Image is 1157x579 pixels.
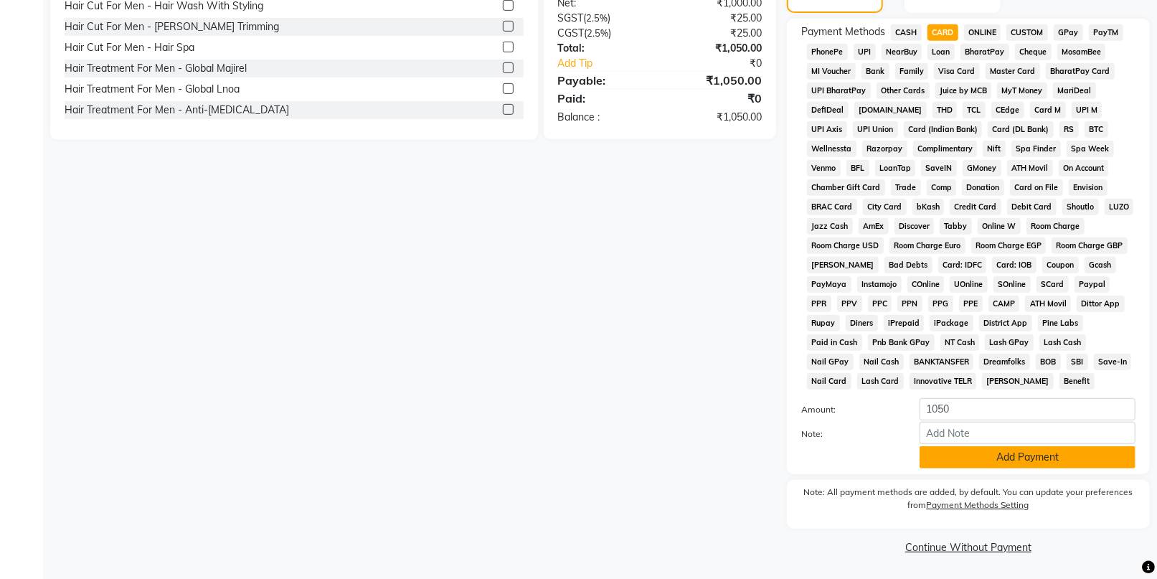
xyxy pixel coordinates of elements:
[859,218,889,235] span: AmEx
[854,102,927,118] span: [DOMAIN_NAME]
[985,334,1034,351] span: Lash GPay
[790,403,909,416] label: Amount:
[930,315,973,331] span: iPackage
[807,160,841,176] span: Venmo
[938,257,987,273] span: Card: IDFC
[1010,179,1063,196] span: Card on File
[882,44,922,60] span: NearBuy
[913,141,978,157] span: Complimentary
[547,41,660,56] div: Total:
[846,315,878,331] span: Diners
[807,63,856,80] span: MI Voucher
[920,446,1135,469] button: Add Payment
[962,179,1004,196] span: Donation
[790,540,1147,555] a: Continue Without Payment
[1105,199,1134,215] span: LUZO
[920,422,1135,444] input: Add Note
[807,276,851,293] span: PayMaya
[891,24,922,41] span: CASH
[891,179,921,196] span: Trade
[988,121,1054,138] span: Card (DL Bank)
[807,218,853,235] span: Jazz Cash
[988,296,1020,312] span: CAMP
[1025,296,1071,312] span: ATH Movil
[912,199,945,215] span: bKash
[997,83,1047,99] span: MyT Money
[963,102,986,118] span: TCL
[547,11,660,26] div: ( )
[940,334,980,351] span: NT Cash
[884,315,925,331] span: iPrepaid
[558,27,585,39] span: CGST
[1007,199,1057,215] span: Debit Card
[868,334,935,351] span: Pnb Bank GPay
[558,11,584,24] span: SGST
[1039,334,1086,351] span: Lash Cash
[1067,354,1088,370] span: SBI
[65,19,279,34] div: Hair Cut For Men - [PERSON_NAME] Trimming
[940,218,972,235] span: Tabby
[982,373,1054,390] span: [PERSON_NAME]
[859,354,904,370] span: Nail Cash
[587,27,609,39] span: 2.5%
[1052,237,1128,254] span: Room Charge GBP
[960,44,1009,60] span: BharatPay
[807,179,885,196] span: Chamber Gift Card
[65,103,289,118] div: Hair Treatment For Men - Anti-[MEDICAL_DATA]
[1015,44,1052,60] span: Cheque
[979,354,1030,370] span: Dreamfolks
[928,296,953,312] span: PPG
[807,315,840,331] span: Rupay
[927,179,957,196] span: Comp
[1085,121,1108,138] span: BTC
[1057,44,1106,60] span: MosamBee
[927,44,955,60] span: Loan
[935,83,992,99] span: Juice by MCB
[807,83,871,99] span: UPI BharatPay
[964,24,1001,41] span: ONLINE
[807,44,848,60] span: PhonePe
[790,428,909,441] label: Note:
[862,141,907,157] span: Razorpay
[1067,141,1114,157] span: Spa Week
[853,121,898,138] span: UPI Union
[1059,121,1079,138] span: RS
[904,121,983,138] span: Card (Indian Bank)
[1072,102,1102,118] span: UPI M
[992,257,1036,273] span: Card: IOB
[807,257,879,273] span: [PERSON_NAME]
[587,12,608,24] span: 2.5%
[1062,199,1099,215] span: Shoutlo
[991,102,1024,118] span: CEdge
[1007,160,1053,176] span: ATH Movil
[1094,354,1132,370] span: Save-In
[801,24,885,39] span: Payment Methods
[959,296,983,312] span: PPE
[837,296,862,312] span: PPV
[807,199,857,215] span: BRAC Card
[660,90,773,107] div: ₹0
[857,276,902,293] span: Instamojo
[1011,141,1061,157] span: Spa Finder
[868,296,892,312] span: PPC
[877,83,930,99] span: Other Cards
[920,398,1135,420] input: Amount
[910,354,974,370] span: BANKTANSFER
[547,26,660,41] div: ( )
[1077,296,1125,312] span: Dittor App
[1069,179,1108,196] span: Envision
[857,373,904,390] span: Lash Card
[897,296,922,312] span: PPN
[1053,83,1096,99] span: MariDeal
[875,160,916,176] span: LoanTap
[1038,315,1083,331] span: Pine Labs
[863,199,907,215] span: City Card
[986,63,1040,80] span: Master Card
[801,486,1135,517] label: Note: All payment methods are added, by default. You can update your preferences from
[807,141,856,157] span: Wellnessta
[1026,218,1085,235] span: Room Charge
[1036,354,1061,370] span: BOB
[861,63,889,80] span: Bank
[660,72,773,89] div: ₹1,050.00
[950,199,1001,215] span: Credit Card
